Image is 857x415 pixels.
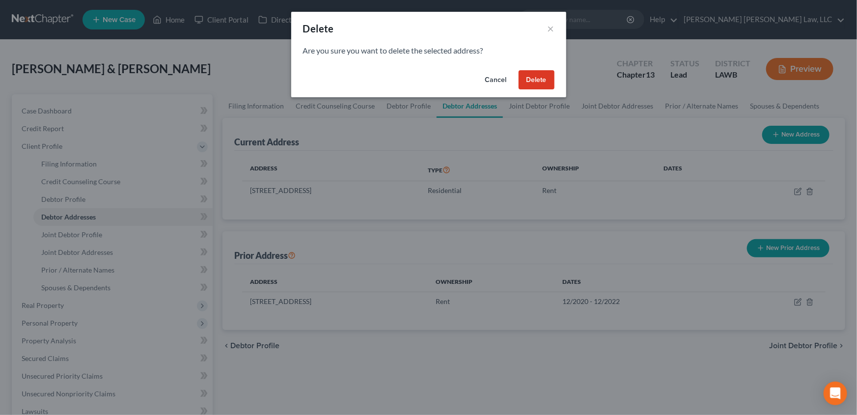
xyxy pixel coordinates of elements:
[303,45,554,56] p: Are you sure you want to delete the selected address?
[824,382,847,405] div: Open Intercom Messenger
[548,23,554,34] button: ×
[303,22,334,35] div: Delete
[477,70,515,90] button: Cancel
[519,70,554,90] button: Delete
